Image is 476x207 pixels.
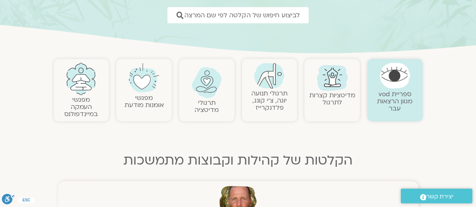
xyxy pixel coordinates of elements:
a: מפגשיהעמקה במיינדפולנס [64,95,98,118]
a: מדיטציות קצרות לתרגול [309,91,355,107]
a: יצירת קשר [401,189,472,203]
a: מפגשיאומנות מודעת [125,94,164,109]
h2: הקלטות של קהילות וקבוצות מתמשכות [54,153,423,168]
a: תרגולי תנועהיוגה, צ׳י קונג, פלדנקרייז [251,89,287,112]
a: תרגולימדיטציה [195,98,219,114]
a: ספריית vodמגוון הרצאות עבר [377,90,412,113]
span: לביצוע חיפוש של הקלטה לפי שם המרצה [184,12,300,19]
a: לביצוע חיפוש של הקלטה לפי שם המרצה [167,7,309,23]
span: יצירת קשר [426,192,453,202]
